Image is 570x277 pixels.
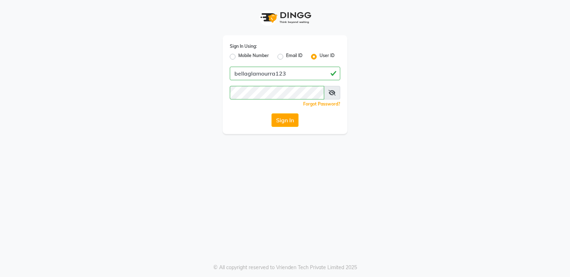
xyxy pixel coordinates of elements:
[256,7,313,28] img: logo1.svg
[230,67,340,80] input: Username
[238,52,269,61] label: Mobile Number
[286,52,302,61] label: Email ID
[320,52,335,61] label: User ID
[230,86,324,99] input: Username
[271,113,299,127] button: Sign In
[230,43,257,50] label: Sign In Using:
[303,101,340,107] a: Forgot Password?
